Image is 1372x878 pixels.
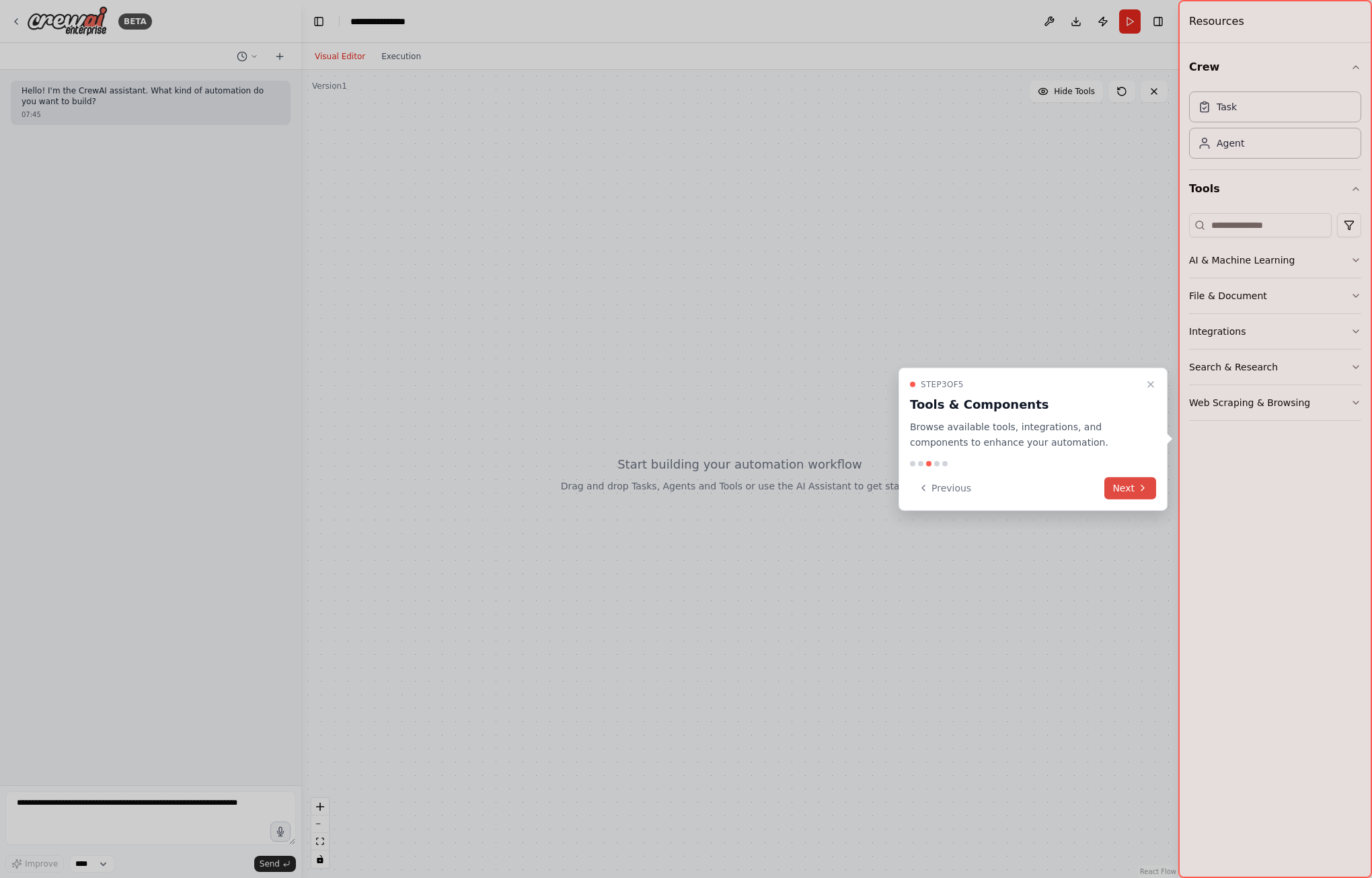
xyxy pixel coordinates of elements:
h3: Tools & Components [910,395,1140,414]
span: Step 3 of 5 [921,379,964,390]
button: Previous [910,477,979,499]
p: Browse available tools, integrations, and components to enhance your automation. [910,420,1140,450]
button: Next [1104,477,1156,499]
button: Close walkthrough [1143,376,1159,393]
button: Hide left sidebar [309,12,328,31]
